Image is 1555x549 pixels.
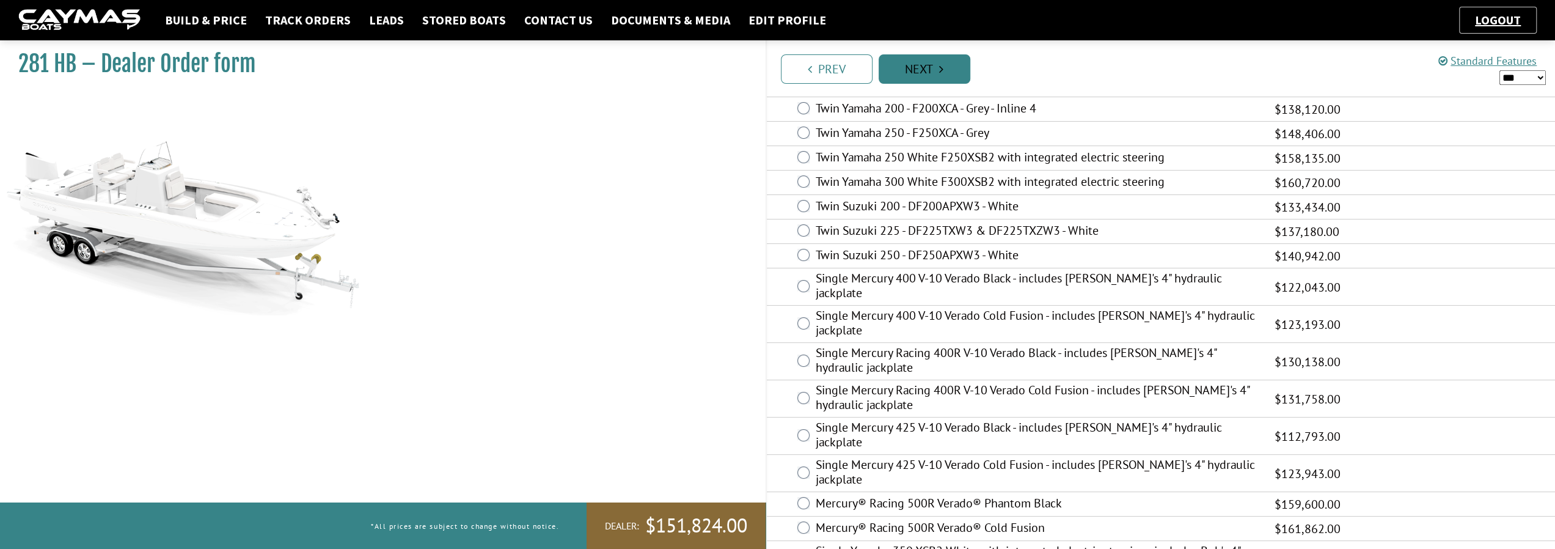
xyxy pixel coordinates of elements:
[781,54,873,84] a: Prev
[816,248,1259,265] label: Twin Suzuki 250 - DF250APXW3 - White
[1275,427,1341,446] span: $112,793.00
[1275,247,1341,265] span: $140,942.00
[816,125,1259,143] label: Twin Yamaha 250 - F250XCA - Grey
[816,174,1259,192] label: Twin Yamaha 300 White F300XSB2 with integrated electric steering
[816,420,1259,452] label: Single Mercury 425 V-10 Verado Black - includes [PERSON_NAME]'s 4" hydraulic jackplate
[259,12,357,28] a: Track Orders
[1469,12,1527,28] a: Logout
[816,457,1259,490] label: Single Mercury 425 V-10 Verado Cold Fusion - includes [PERSON_NAME]'s 4" hydraulic jackplate
[879,54,970,84] a: Next
[605,12,736,28] a: Documents & Media
[816,223,1259,241] label: Twin Suzuki 225 - DF225TXW3 & DF225TXZW3 - White
[1275,465,1341,483] span: $123,943.00
[816,101,1259,119] label: Twin Yamaha 200 - F200XCA - Grey - Inline 4
[1275,390,1341,408] span: $131,758.00
[1275,315,1341,334] span: $123,193.00
[742,12,832,28] a: Edit Profile
[1275,125,1341,143] span: $148,406.00
[1275,278,1341,297] span: $122,043.00
[605,520,639,532] span: Dealer:
[18,50,735,78] h1: 281 HB – Dealer Order form
[645,513,747,539] span: $151,824.00
[371,516,559,536] p: *All prices are subject to change without notice.
[416,12,512,28] a: Stored Boats
[1275,174,1341,192] span: $160,720.00
[587,503,766,549] a: Dealer:$151,824.00
[1275,353,1341,371] span: $130,138.00
[816,520,1259,538] label: Mercury® Racing 500R Verado® Cold Fusion
[816,496,1259,514] label: Mercury® Racing 500R Verado® Phantom Black
[1275,149,1341,168] span: $158,135.00
[816,383,1259,415] label: Single Mercury Racing 400R V-10 Verado Cold Fusion - includes [PERSON_NAME]'s 4" hydraulic jackplate
[816,271,1259,303] label: Single Mercury 400 V-10 Verado Black - includes [PERSON_NAME]'s 4" hydraulic jackplate
[1275,223,1339,241] span: $137,180.00
[159,12,253,28] a: Build & Price
[816,199,1259,216] label: Twin Suzuki 200 - DF200APXW3 - White
[1275,520,1341,538] span: $161,862.00
[816,150,1259,168] label: Twin Yamaha 250 White F250XSB2 with integrated electric steering
[816,345,1259,378] label: Single Mercury Racing 400R V-10 Verado Black - includes [PERSON_NAME]'s 4" hydraulic jackplate
[1275,495,1341,514] span: $159,600.00
[518,12,599,28] a: Contact Us
[1438,54,1537,68] a: Standard Features
[363,12,410,28] a: Leads
[18,9,141,32] img: caymas-dealer-connect-2ed40d3bc7270c1d8d7ffb4b79bf05adc795679939227970def78ec6f6c03838.gif
[816,308,1259,341] label: Single Mercury 400 V-10 Verado Cold Fusion - includes [PERSON_NAME]'s 4" hydraulic jackplate
[1275,100,1341,119] span: $138,120.00
[1275,198,1341,216] span: $133,434.00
